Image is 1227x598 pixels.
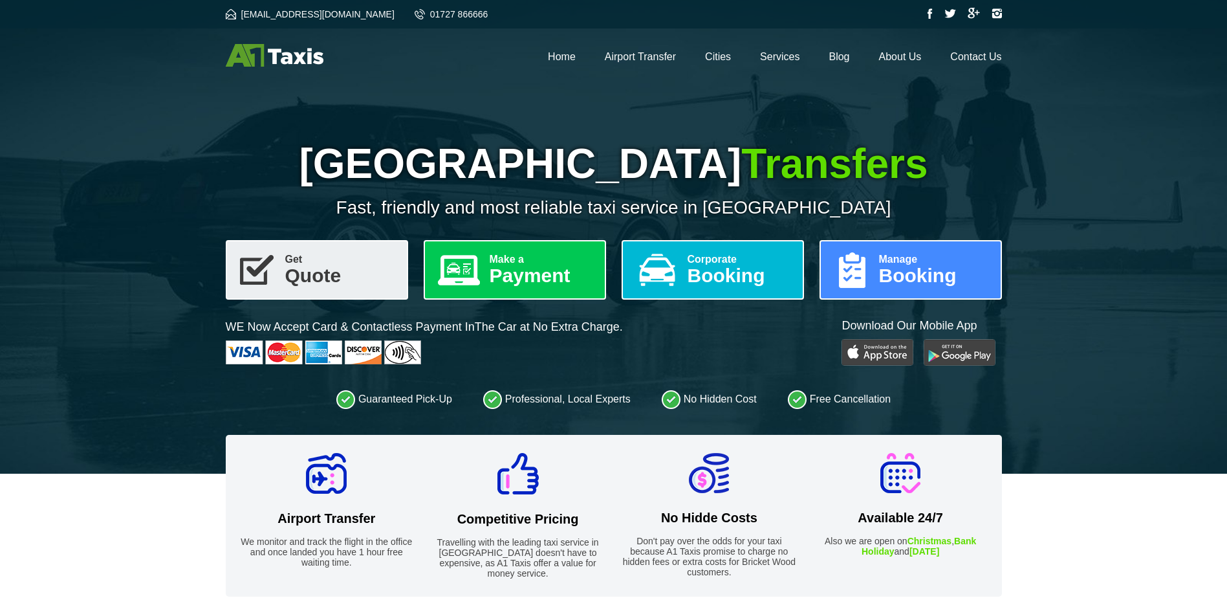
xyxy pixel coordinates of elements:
a: About Us [879,51,922,62]
img: Instagram [992,8,1002,19]
a: Blog [829,51,849,62]
strong: Christmas [907,536,951,546]
li: Guaranteed Pick-Up [336,390,452,409]
h2: Competitive Pricing [429,512,606,527]
h2: Available 24/7 [812,511,989,526]
li: Professional, Local Experts [483,390,631,409]
a: GetQuote [226,240,408,300]
h2: Airport Transfer [239,511,415,526]
img: A1 Taxis St Albans LTD [226,44,323,67]
a: Home [548,51,576,62]
p: Also we are open on , and [812,536,989,557]
a: Airport Transfer [605,51,676,62]
p: Don't pay over the odds for your taxi because A1 Taxis promise to charge no hidden fees or extra ... [621,536,798,577]
li: No Hidden Cost [662,390,757,409]
li: Free Cancellation [788,390,891,409]
img: Google Play [924,339,995,366]
img: Twitter [944,9,956,18]
span: Corporate [688,254,792,265]
p: Download Our Mobile App [842,318,1001,334]
p: We monitor and track the flight in the office and once landed you have 1 hour free waiting time. [239,537,415,568]
strong: Bank Holiday [862,536,976,557]
img: Google Plus [968,8,980,19]
a: ManageBooking [820,240,1002,300]
a: CorporateBooking [622,240,804,300]
span: Make a [490,254,594,265]
h1: [GEOGRAPHIC_DATA] [226,140,1002,188]
a: 01727 866666 [415,9,488,19]
img: Available 24/7 Icon [880,453,920,493]
span: The Car at No Extra Charge. [475,320,623,333]
img: Cards [226,340,421,364]
a: Services [760,51,799,62]
span: Manage [879,254,990,265]
img: Competitive Pricing Icon [497,453,539,494]
span: Transfers [741,140,928,187]
p: Travelling with the leading taxi service in [GEOGRAPHIC_DATA] doesn't have to expensive, as A1 Ta... [429,537,606,579]
a: [EMAIL_ADDRESS][DOMAIN_NAME] [226,9,395,19]
span: Get [285,254,396,265]
a: Make aPayment [424,240,606,300]
a: Contact Us [950,51,1001,62]
strong: [DATE] [909,546,939,557]
p: Fast, friendly and most reliable taxi service in [GEOGRAPHIC_DATA] [226,197,1002,218]
img: No Hidde Costs Icon [689,453,729,493]
img: Facebook [928,8,933,19]
img: Airport Transfer Icon [306,453,347,494]
h2: No Hidde Costs [621,511,798,526]
a: Cities [705,51,731,62]
img: Play Store [842,339,913,366]
p: WE Now Accept Card & Contactless Payment In [226,319,623,335]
